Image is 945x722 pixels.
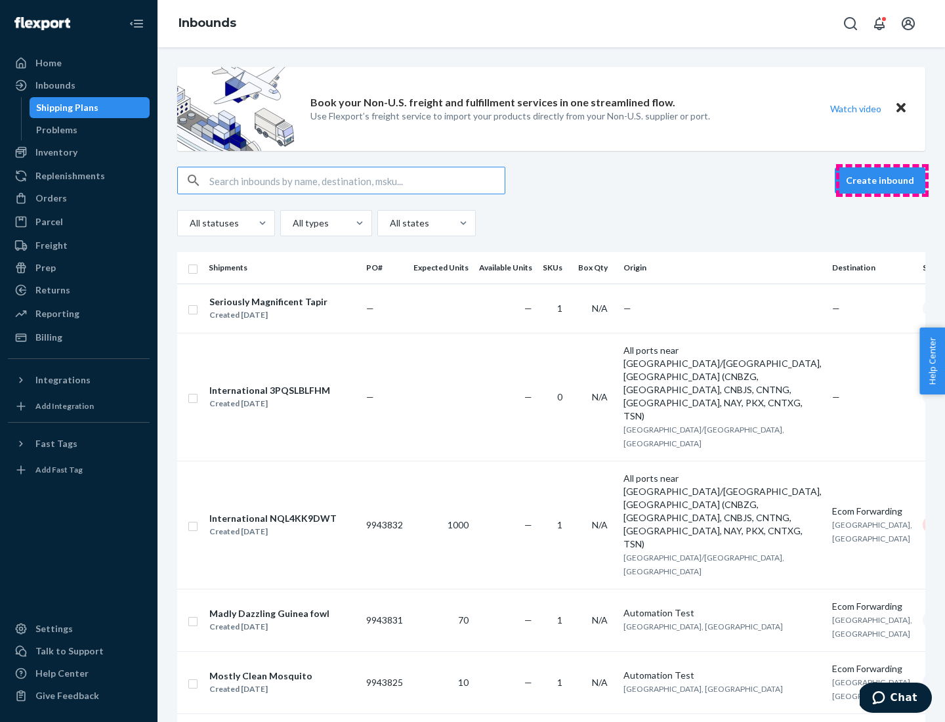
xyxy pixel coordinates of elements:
div: All ports near [GEOGRAPHIC_DATA]/[GEOGRAPHIC_DATA], [GEOGRAPHIC_DATA] (CNBZG, [GEOGRAPHIC_DATA], ... [623,472,822,551]
span: — [524,677,532,688]
div: Freight [35,239,68,252]
div: Settings [35,622,73,635]
button: Integrations [8,370,150,391]
span: — [623,303,631,314]
span: 1 [557,519,562,530]
div: Mostly Clean Mosquito [209,669,312,683]
th: Destination [827,252,917,284]
div: Created [DATE] [209,397,330,410]
div: Returns [35,284,70,297]
button: Close [892,99,910,118]
input: All types [291,217,293,230]
a: Billing [8,327,150,348]
div: Give Feedback [35,689,99,702]
span: — [832,391,840,402]
div: Automation Test [623,606,822,620]
div: Talk to Support [35,645,104,658]
a: Inventory [8,142,150,163]
th: Shipments [203,252,361,284]
div: Inventory [35,146,77,159]
img: Flexport logo [14,17,70,30]
a: Home [8,53,150,74]
input: Search inbounds by name, destination, msku... [209,167,505,194]
th: Expected Units [408,252,474,284]
a: Settings [8,618,150,639]
a: Inbounds [8,75,150,96]
span: — [366,303,374,314]
span: [GEOGRAPHIC_DATA], [GEOGRAPHIC_DATA] [832,520,912,543]
th: Available Units [474,252,537,284]
a: Reporting [8,303,150,324]
a: Add Integration [8,396,150,417]
div: Orders [35,192,67,205]
span: N/A [592,519,608,530]
input: All statuses [188,217,190,230]
div: Created [DATE] [209,620,329,633]
button: Open Search Box [837,11,864,37]
div: Replenishments [35,169,105,182]
div: Add Fast Tag [35,464,83,475]
div: Parcel [35,215,63,228]
span: N/A [592,614,608,626]
div: Add Integration [35,400,94,412]
span: [GEOGRAPHIC_DATA], [GEOGRAPHIC_DATA] [623,622,783,631]
div: Automation Test [623,669,822,682]
a: Returns [8,280,150,301]
span: — [524,391,532,402]
span: N/A [592,391,608,402]
span: 10 [458,677,469,688]
button: Watch video [822,99,890,118]
span: 1 [557,303,562,314]
span: [GEOGRAPHIC_DATA], [GEOGRAPHIC_DATA] [623,684,783,694]
a: Add Fast Tag [8,459,150,480]
span: — [832,303,840,314]
div: Created [DATE] [209,525,337,538]
span: N/A [592,303,608,314]
a: Help Center [8,663,150,684]
div: Seriously Magnificent Tapir [209,295,327,308]
a: Prep [8,257,150,278]
span: — [366,391,374,402]
span: — [524,614,532,626]
div: Home [35,56,62,70]
th: PO# [361,252,408,284]
iframe: Opens a widget where you can chat to one of our agents [860,683,932,715]
span: N/A [592,677,608,688]
div: Ecom Forwarding [832,662,912,675]
div: Ecom Forwarding [832,505,912,518]
button: Give Feedback [8,685,150,706]
div: Ecom Forwarding [832,600,912,613]
div: International 3PQSLBLFHM [209,384,330,397]
th: SKUs [537,252,573,284]
input: All states [388,217,390,230]
div: All ports near [GEOGRAPHIC_DATA]/[GEOGRAPHIC_DATA], [GEOGRAPHIC_DATA] (CNBZG, [GEOGRAPHIC_DATA], ... [623,344,822,423]
button: Fast Tags [8,433,150,454]
div: Reporting [35,307,79,320]
div: Integrations [35,373,91,387]
a: Inbounds [178,16,236,30]
a: Freight [8,235,150,256]
ol: breadcrumbs [168,5,247,43]
a: Replenishments [8,165,150,186]
div: Shipping Plans [36,101,98,114]
span: [GEOGRAPHIC_DATA]/[GEOGRAPHIC_DATA], [GEOGRAPHIC_DATA] [623,425,784,448]
span: [GEOGRAPHIC_DATA], [GEOGRAPHIC_DATA] [832,677,912,701]
div: International NQL4KK9DWT [209,512,337,525]
td: 9943832 [361,461,408,589]
div: Created [DATE] [209,308,327,322]
td: 9943825 [361,651,408,713]
div: Fast Tags [35,437,77,450]
p: Use Flexport’s freight service to import your products directly from your Non-U.S. supplier or port. [310,110,710,123]
span: 1 [557,677,562,688]
span: 1000 [448,519,469,530]
a: Parcel [8,211,150,232]
a: Shipping Plans [30,97,150,118]
div: Madly Dazzling Guinea fowl [209,607,329,620]
button: Help Center [919,328,945,394]
div: Problems [36,123,77,137]
span: 70 [458,614,469,626]
a: Orders [8,188,150,209]
a: Problems [30,119,150,140]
